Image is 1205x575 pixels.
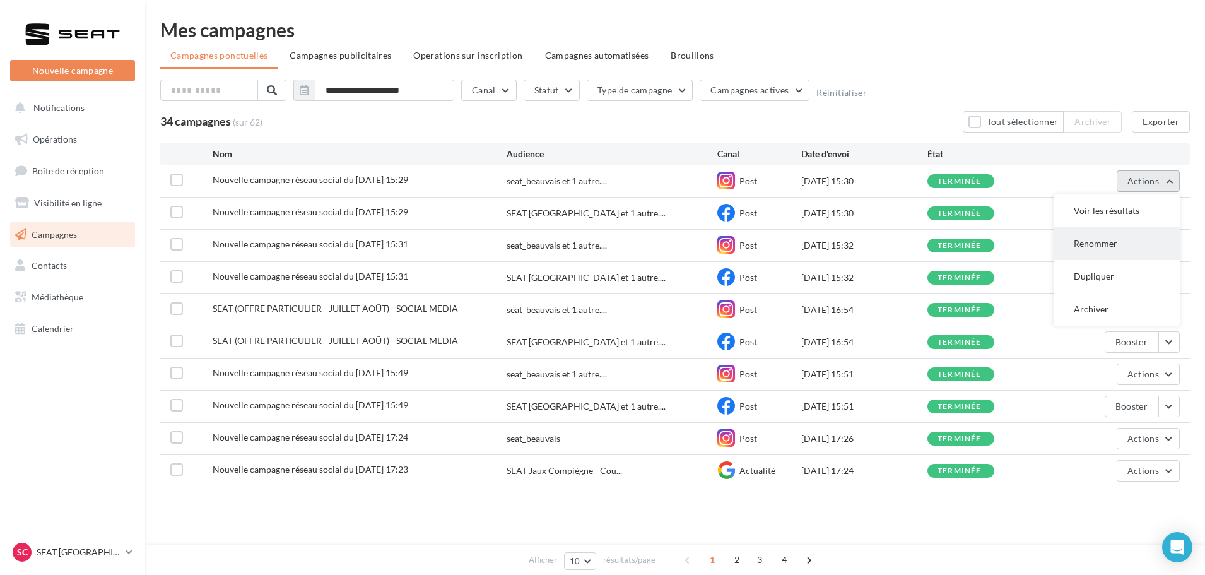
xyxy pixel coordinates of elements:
[1127,175,1159,186] span: Actions
[507,207,666,220] span: SEAT [GEOGRAPHIC_DATA] et 1 autre....
[10,60,135,81] button: Nouvelle campagne
[1054,293,1180,326] button: Archiver
[32,323,74,334] span: Calendrier
[10,540,135,564] a: SC SEAT [GEOGRAPHIC_DATA]
[710,85,789,95] span: Campagnes actives
[749,550,770,570] span: 3
[160,20,1190,39] div: Mes campagnes
[1127,433,1159,444] span: Actions
[739,304,757,315] span: Post
[739,369,757,379] span: Post
[213,400,408,410] span: Nouvelle campagne réseau social du 30-07-2025 15:49
[507,432,560,445] div: seat_beauvais
[938,306,982,314] div: terminée
[816,88,867,98] button: Réinitialiser
[1064,111,1122,133] button: Archiver
[739,465,775,476] span: Actualité
[801,175,927,187] div: [DATE] 15:30
[564,552,596,570] button: 10
[507,271,666,284] span: SEAT [GEOGRAPHIC_DATA] et 1 autre....
[33,102,85,113] span: Notifications
[32,292,83,302] span: Médiathèque
[8,157,138,184] a: Boîte de réception
[33,134,77,145] span: Opérations
[938,338,982,347] div: terminée
[8,222,138,248] a: Campagnes
[1117,428,1180,449] button: Actions
[17,546,28,559] span: SC
[1162,532,1192,562] div: Open Intercom Messenger
[727,550,747,570] span: 2
[570,556,580,566] span: 10
[290,50,391,61] span: Campagnes publicitaires
[603,554,655,566] span: résultats/page
[1132,111,1190,133] button: Exporter
[938,177,982,186] div: terminée
[801,239,927,252] div: [DATE] 15:32
[507,465,622,477] span: SEAT Jaux Compiègne - Cou...
[1105,331,1158,353] button: Booster
[524,80,580,101] button: Statut
[507,400,666,413] span: SEAT [GEOGRAPHIC_DATA] et 1 autre....
[739,175,757,186] span: Post
[34,198,102,208] span: Visibilité en ligne
[37,546,120,559] p: SEAT [GEOGRAPHIC_DATA]
[938,370,982,379] div: terminée
[32,260,67,271] span: Contacts
[963,111,1064,133] button: Tout sélectionner
[1117,460,1180,482] button: Actions
[507,368,607,381] span: seat_beauvais et 1 autre....
[8,316,138,342] a: Calendrier
[1054,227,1180,260] button: Renommer
[801,304,927,316] div: [DATE] 16:54
[8,126,138,153] a: Opérations
[507,239,607,252] span: seat_beauvais et 1 autre....
[213,239,408,249] span: Nouvelle campagne réseau social du 05-09-2025 15:31
[1127,465,1159,476] span: Actions
[938,435,982,443] div: terminée
[507,148,717,160] div: Audience
[8,95,132,121] button: Notifications
[213,271,408,282] span: Nouvelle campagne réseau social du 05-09-2025 15:31
[702,550,722,570] span: 1
[507,336,666,348] span: SEAT [GEOGRAPHIC_DATA] et 1 autre....
[32,228,77,239] span: Campagnes
[801,207,927,220] div: [DATE] 15:30
[1054,260,1180,293] button: Dupliquer
[671,50,714,61] span: Brouillons
[700,80,809,101] button: Campagnes actives
[739,208,757,218] span: Post
[739,401,757,412] span: Post
[1054,194,1180,227] button: Voir les résultats
[587,80,693,101] button: Type de campagne
[213,432,408,442] span: Nouvelle campagne réseau social du 05-06-2025 17:24
[1117,170,1180,192] button: Actions
[801,271,927,284] div: [DATE] 15:32
[717,148,801,160] div: Canal
[739,433,757,444] span: Post
[1105,396,1158,417] button: Booster
[461,80,517,101] button: Canal
[233,116,262,129] span: (sur 62)
[507,175,607,187] span: seat_beauvais et 1 autre....
[160,114,231,128] span: 34 campagnes
[938,403,982,411] div: terminée
[529,554,557,566] span: Afficher
[1117,364,1180,385] button: Actions
[213,335,458,346] span: SEAT (OFFRE PARTICULIER - JUILLET AOÛT) - SOCIAL MEDIA
[213,174,408,185] span: Nouvelle campagne réseau social du 09-09-2025 15:29
[213,206,408,217] span: Nouvelle campagne réseau social du 09-09-2025 15:29
[938,467,982,475] div: terminée
[213,303,458,314] span: SEAT (OFFRE PARTICULIER - JUILLET AOÛT) - SOCIAL MEDIA
[8,284,138,311] a: Médiathèque
[801,368,927,381] div: [DATE] 15:51
[739,272,757,283] span: Post
[32,165,104,176] span: Boîte de réception
[1127,369,1159,379] span: Actions
[8,252,138,279] a: Contacts
[739,240,757,251] span: Post
[938,210,982,218] div: terminée
[413,50,522,61] span: Operations sur inscription
[774,550,794,570] span: 4
[801,465,927,477] div: [DATE] 17:24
